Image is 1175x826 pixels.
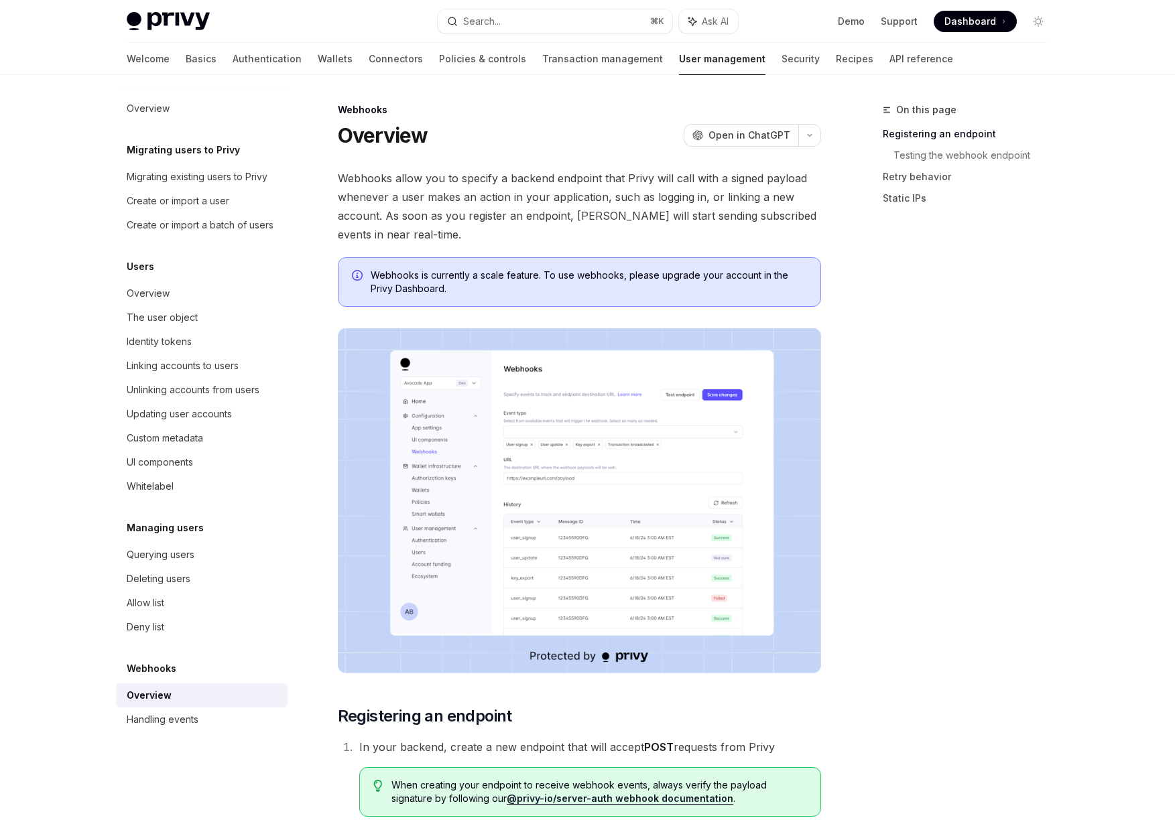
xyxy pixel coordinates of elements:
[542,43,663,75] a: Transaction management
[883,166,1060,188] a: Retry behavior
[679,43,765,75] a: User management
[338,169,821,244] span: Webhooks allow you to specify a backend endpoint that Privy will call with a signed payload whene...
[127,142,240,158] h5: Migrating users to Privy
[116,213,288,237] a: Create or import a batch of users
[127,711,198,728] div: Handling events
[116,567,288,591] a: Deleting users
[116,591,288,615] a: Allow list
[782,43,820,75] a: Security
[338,103,821,117] div: Webhooks
[127,217,273,233] div: Create or import a batch of users
[338,705,512,727] span: Registering an endpoint
[373,780,383,792] svg: Tip
[127,285,170,301] div: Overview
[116,683,288,707] a: Overview
[889,43,953,75] a: API reference
[338,328,821,673] img: images/Webhooks.png
[391,778,806,805] span: When creating your endpoint to receive webhook events, always verify the payload signature by fol...
[318,43,353,75] a: Wallets
[116,281,288,305] a: Overview
[127,169,267,185] div: Migrating existing users to Privy
[883,123,1060,145] a: Registering an endpoint
[650,16,664,27] span: ⌘ K
[127,406,232,422] div: Updating user accounts
[438,9,672,33] button: Search...⌘K
[116,96,288,121] a: Overview
[116,330,288,354] a: Identity tokens
[127,43,170,75] a: Welcome
[127,358,239,374] div: Linking accounts to users
[644,740,674,754] strong: POST
[116,305,288,330] a: The user object
[233,43,302,75] a: Authentication
[116,354,288,378] a: Linking accounts to users
[359,740,775,754] span: In your backend, create a new endpoint that will accept requests from Privy
[186,43,217,75] a: Basics
[116,402,288,426] a: Updating user accounts
[116,378,288,402] a: Unlinking accounts from users
[507,793,733,805] a: @privy-io/server-auth webhook documentation
[127,595,164,611] div: Allow list
[127,309,198,326] div: The user object
[127,382,259,398] div: Unlinking accounts from users
[127,520,204,536] h5: Managing users
[127,619,164,635] div: Deny list
[127,454,193,470] div: UI components
[127,334,192,350] div: Identity tokens
[679,9,738,33] button: Ask AI
[116,189,288,213] a: Create or import a user
[116,450,288,474] a: UI components
[883,188,1060,209] a: Static IPs
[944,15,996,28] span: Dashboard
[1028,11,1049,32] button: Toggle dark mode
[116,543,288,567] a: Querying users
[116,426,288,450] a: Custom metadata
[127,193,229,209] div: Create or import a user
[702,15,729,28] span: Ask AI
[463,13,501,29] div: Search...
[127,571,190,587] div: Deleting users
[127,547,194,563] div: Querying users
[934,11,1017,32] a: Dashboard
[127,12,210,31] img: light logo
[127,478,174,494] div: Whitelabel
[881,15,918,28] a: Support
[127,430,203,446] div: Custom metadata
[127,687,172,703] div: Overview
[369,43,423,75] a: Connectors
[684,124,798,147] button: Open in ChatGPT
[127,259,154,275] h5: Users
[338,123,428,147] h1: Overview
[116,474,288,498] a: Whitelabel
[708,129,790,142] span: Open in ChatGPT
[116,707,288,732] a: Handling events
[352,270,365,283] svg: Info
[896,102,956,118] span: On this page
[116,615,288,639] a: Deny list
[439,43,526,75] a: Policies & controls
[127,100,170,117] div: Overview
[836,43,873,75] a: Recipes
[893,145,1060,166] a: Testing the webhook endpoint
[116,165,288,189] a: Migrating existing users to Privy
[371,269,807,295] span: Webhooks is currently a scale feature. To use webhooks, please upgrade your account in the Privy ...
[838,15,865,28] a: Demo
[127,661,176,677] h5: Webhooks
